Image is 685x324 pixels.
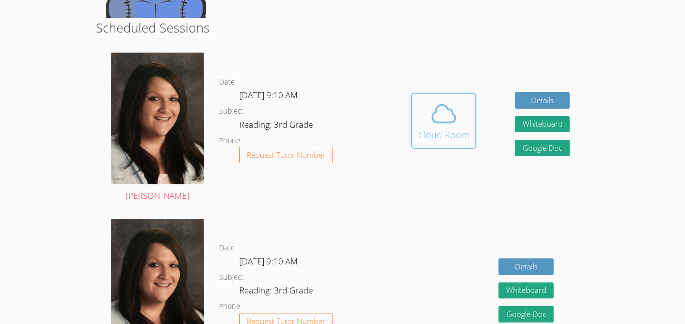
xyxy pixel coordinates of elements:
[239,89,298,101] span: [DATE] 9:10 AM
[96,18,589,37] h2: Scheduled Sessions
[515,92,570,109] a: Details
[418,128,469,142] div: Cloud Room
[219,105,244,118] dt: Subject
[219,271,244,284] dt: Subject
[219,76,235,89] dt: Date
[498,258,554,275] a: Details
[219,242,235,254] dt: Date
[239,147,333,163] button: Request Tutor Number
[219,135,240,147] dt: Phone
[515,116,570,133] button: Whiteboard
[239,118,315,135] dd: Reading: 3rd Grade
[239,283,315,300] dd: Reading: 3rd Grade
[239,255,298,267] span: [DATE] 9:10 AM
[515,140,570,156] a: Google Doc
[219,300,240,313] dt: Phone
[498,282,554,299] button: Whiteboard
[247,151,325,159] span: Request Tutor Number
[111,53,204,184] img: avatar.png
[411,93,476,149] button: Cloud Room
[111,53,204,203] a: [PERSON_NAME]
[498,306,554,322] a: Google Doc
